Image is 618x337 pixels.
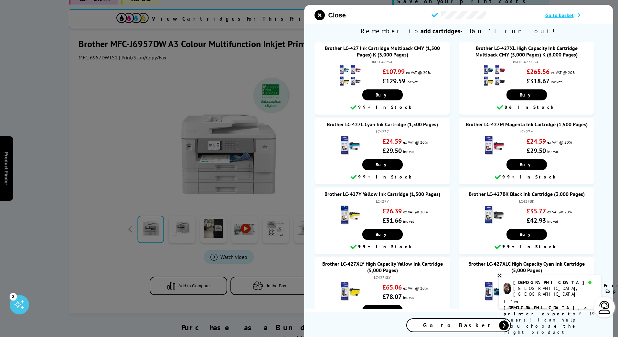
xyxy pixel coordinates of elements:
strong: £26.39 [382,207,402,215]
b: I'm [DEMOGRAPHIC_DATA], a printer expert [504,299,589,317]
button: close modal [314,10,346,20]
img: Brother LC-427M Magenta Ink Cartridge (1,500 Pages) [483,134,506,157]
a: Brother LC-427XLY High Capacity Yellow Ink Cartridge (5,000 Pages) [322,260,442,273]
strong: £318.67 [527,77,549,85]
div: 2 [10,293,17,300]
a: Go to basket [545,12,603,18]
div: 99+ In Stock [318,104,447,111]
strong: £265.56 [527,67,549,76]
span: ex VAT @ 20% [547,209,572,214]
a: Brother LC-427Y Yellow Ink Cartridge (1,500 Pages) [325,191,440,197]
strong: £35.77 [527,207,546,215]
img: Brother LC-427Y Yellow Ink Cartridge (1,500 Pages) [339,204,361,226]
span: Buy [519,92,533,98]
span: ex VAT @ 20% [403,140,428,145]
div: BROLC427XLVAL [465,59,588,64]
span: Remember to - Don’t run out! [304,24,613,38]
div: 99+ In Stock [318,243,447,251]
a: Go to Basket [406,318,511,332]
span: inc vat [403,219,414,224]
span: Buy [375,162,389,168]
strong: £65.06 [382,283,402,291]
span: Close [328,12,346,19]
span: Go to Basket [423,322,494,329]
a: Brother LC-427XL High Capacity Ink Cartridge Multipack CMY (5,000 Pages) K (6,000 Pages) [475,45,578,58]
a: Brother LC-427XLC High Capacity Cyan Ink Cartridge (5,000 Pages) [468,260,585,273]
strong: £24.59 [527,137,546,146]
img: Brother LC-427XL High Capacity Ink Cartridge Multipack CMY (5,000 Pages) K (6,000 Pages) [483,64,506,87]
span: ex VAT @ 20% [551,70,575,75]
img: user-headset-light.svg [598,301,611,314]
strong: £129.59 [382,77,405,85]
strong: £78.07 [382,292,402,301]
a: Brother LC-427BK Black Ink Cartridge (3,000 Pages) [468,191,584,197]
p: of 19 years! I can help you choose the right product [504,299,596,335]
span: inc vat [547,219,558,224]
span: Buy [375,308,389,313]
strong: £42.93 [527,216,546,225]
strong: £29.50 [527,147,546,155]
div: 86 In Stock [462,104,591,111]
div: [DEMOGRAPHIC_DATA] [513,280,596,285]
span: ex VAT @ 20% [403,286,428,291]
b: add cartridges [421,27,460,35]
strong: £29.50 [382,147,402,155]
span: inc vat [547,149,558,154]
strong: £24.59 [382,137,402,146]
span: ex VAT @ 20% [547,140,572,145]
strong: £107.99 [382,67,405,76]
span: ex VAT @ 20% [406,70,431,75]
img: Brother LC-427XLC High Capacity Cyan Ink Cartridge (5,000 Pages) [483,280,506,302]
span: Buy [519,162,533,168]
strong: £31.66 [382,216,402,225]
div: [GEOGRAPHIC_DATA], [GEOGRAPHIC_DATA] [513,285,596,297]
div: LC427C [321,129,443,134]
a: Brother LC-427C Cyan Ink Cartridge (1,500 Pages) [327,121,438,128]
span: ex VAT @ 20% [403,209,428,214]
a: Brother LC-427 Ink Cartridge Multipack CMY (1,500 Pages) K (3,000 Pages) [325,45,440,58]
div: LC427XLY [321,275,443,280]
div: 99+ In Stock [462,243,591,251]
div: LC427BK [465,199,588,204]
div: LC427XLC [465,275,588,280]
img: Brother LC-427XLY High Capacity Yellow Ink Cartridge (5,000 Pages) [339,280,361,302]
span: Buy [519,231,533,237]
span: inc vat [403,149,414,154]
div: LC427Y [321,199,443,204]
img: Brother LC-427 Ink Cartridge Multipack CMY (1,500 Pages) K (3,000 Pages) [339,64,361,87]
span: inc vat [551,79,562,84]
div: LC427M [465,129,588,134]
div: BROLC427VAL [321,59,443,64]
img: chris-livechat.png [504,283,511,294]
span: inc vat [407,79,418,84]
img: Brother LC-427BK Black Ink Cartridge (3,000 Pages) [483,204,506,226]
span: Buy [375,231,389,237]
span: inc vat [403,295,414,300]
a: Brother LC-427M Magenta Ink Cartridge (1,500 Pages) [465,121,587,128]
div: 99+ In Stock [318,173,447,181]
span: Buy [375,92,389,98]
span: Go to basket [545,12,574,18]
div: 99+ In Stock [462,173,591,181]
img: Brother LC-427C Cyan Ink Cartridge (1,500 Pages) [339,134,361,157]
